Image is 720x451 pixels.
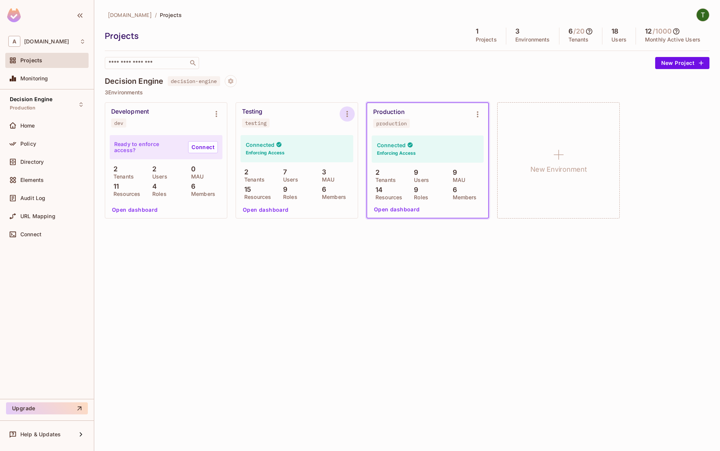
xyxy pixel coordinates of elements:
button: Upgrade [6,402,88,414]
h6: Enforcing Access [246,149,285,156]
span: Projects [20,57,42,63]
button: Environment settings [209,106,224,122]
span: Help & Updates [20,431,61,437]
p: 2 [372,169,380,176]
p: 11 [110,183,119,190]
span: Workspace: abclojistik.com [24,38,69,45]
p: 6 [449,186,457,194]
p: Resources [110,191,140,197]
h5: 12 [645,28,652,35]
button: Open dashboard [240,204,292,216]
button: Environment settings [470,107,485,122]
img: SReyMgAAAABJRU5ErkJggg== [7,8,21,22]
span: URL Mapping [20,213,55,219]
span: Connect [20,231,41,237]
span: decision-engine [168,76,220,86]
li: / [155,11,157,18]
p: 3 [318,168,326,176]
p: 9 [410,186,418,194]
p: 4 [149,183,157,190]
div: Development [111,108,149,115]
span: A [8,36,20,47]
p: Monthly Active Users [645,37,700,43]
p: Roles [149,191,167,197]
span: Audit Log [20,195,45,201]
span: Monitoring [20,75,48,82]
p: Members [187,191,215,197]
h4: Decision Engine [105,77,163,86]
h5: / 1000 [653,28,672,35]
h1: New Environment [530,164,587,175]
p: Members [449,194,477,200]
h6: Enforcing Access [377,150,416,157]
p: 6 [187,183,195,190]
h5: 3 [515,28,519,35]
p: 0 [187,165,196,173]
h5: 18 [611,28,618,35]
p: Users [279,177,298,183]
div: Projects [105,30,463,42]
span: Production [10,105,36,111]
h5: 6 [568,28,573,35]
span: Policy [20,141,36,147]
p: 9 [279,186,287,193]
h5: / 20 [573,28,585,35]
h5: 1 [476,28,478,35]
img: Taha ÇEKEN [697,9,709,21]
button: New Project [655,57,709,69]
span: Projects [160,11,182,18]
span: Elements [20,177,44,183]
p: MAU [187,174,204,180]
p: Users [611,37,627,43]
h4: Connected [246,141,274,148]
p: 2 [241,168,248,176]
button: Open dashboard [109,204,161,216]
button: Open dashboard [371,203,423,215]
p: Ready to enforce access? [114,141,182,153]
p: MAU [449,177,465,183]
div: Testing [242,108,263,115]
span: Decision Engine [10,96,52,102]
div: Production [373,108,404,116]
p: Tenants [568,37,589,43]
span: Directory [20,159,44,165]
h4: Connected [377,142,406,149]
p: 3 Environments [105,89,709,95]
div: testing [245,120,267,126]
p: Tenants [372,177,396,183]
a: Connect [188,141,218,153]
p: Tenants [110,174,134,180]
p: Roles [279,194,297,200]
p: Users [410,177,429,183]
div: production [376,120,407,126]
p: 9 [410,169,418,176]
p: 2 [149,165,156,173]
p: MAU [318,177,334,183]
p: 15 [241,186,251,193]
p: Tenants [241,177,265,183]
p: 7 [279,168,287,176]
p: 14 [372,186,383,194]
p: 9 [449,169,457,176]
p: Members [318,194,346,200]
div: dev [114,120,123,126]
button: Environment settings [340,106,355,122]
p: Users [149,174,167,180]
p: Projects [476,37,497,43]
span: Project settings [225,79,237,86]
p: Resources [241,194,271,200]
p: Environments [515,37,550,43]
span: Home [20,123,35,129]
span: [DOMAIN_NAME] [108,11,152,18]
p: 2 [110,165,118,173]
p: 6 [318,186,326,193]
p: Resources [372,194,402,200]
p: Roles [410,194,428,200]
